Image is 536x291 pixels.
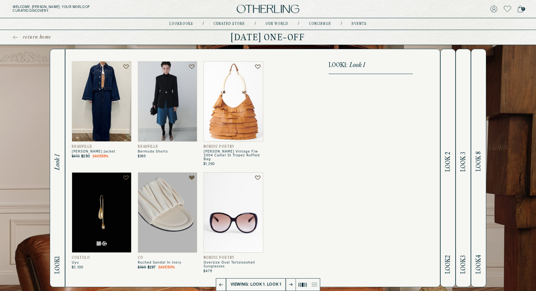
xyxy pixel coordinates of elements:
[72,265,83,269] span: $2,100
[72,61,131,142] img: Knox Jacket
[54,154,61,170] span: Look 1
[517,4,523,13] a: 0
[138,150,197,153] span: Bermuda Shorts
[440,49,456,287] button: Look2Look 2
[81,154,108,158] p: $250
[13,34,51,41] a: return home
[138,256,143,260] span: CO
[460,255,467,274] span: Look 3
[460,152,467,172] span: Look 3
[138,154,146,158] span: $385
[72,172,131,253] img: UYU
[93,154,108,158] span: Save 63 %
[54,256,61,274] span: Look 1
[329,62,347,69] span: Look 1 :
[444,152,452,172] span: Look 2
[203,21,204,26] div: /
[265,22,288,26] a: Our world
[158,265,175,269] span: Save 50 %
[456,49,471,287] button: Look3Look 3
[138,145,158,149] span: Beaufille
[471,49,486,287] button: Look4Look 8
[50,49,65,287] button: Look1Look 1
[213,22,245,26] a: Curated store
[204,61,263,142] img: Tom Ford Vintage F/W 2004 Camel St Tropez Ruffled Bag
[13,32,523,42] h1: [DATE] One-off
[138,261,197,265] span: Ruched Sandal In Ivory
[148,265,175,269] p: $297
[204,256,234,260] span: Nordic Poetry
[349,62,365,69] span: Look 1
[255,21,256,26] div: /
[352,22,367,26] a: events
[138,265,146,269] span: $595
[204,145,234,149] span: Nordic Poetry
[72,256,90,260] span: COSTOLO
[204,269,212,273] span: $475
[138,172,197,253] img: Ruched Sandal in Ivory
[444,255,452,274] span: Look 2
[169,22,193,26] a: lookbooks
[204,261,263,268] span: Oversize Oval Tortoiseshell Sunglasses
[521,7,525,11] span: 0
[309,22,331,26] a: concierge
[204,162,215,166] span: $1,290
[298,21,299,26] div: /
[204,150,263,161] span: [PERSON_NAME] Vintage F/w 2004 Camel St Tropez Ruffled Bag
[226,281,286,288] p: Viewing: Look 1. Look 1
[138,61,197,142] img: Bermuda Shorts
[237,5,299,13] img: logo
[341,21,342,26] div: /
[72,261,131,265] span: Uyu
[475,255,482,274] span: Look 4
[13,5,166,13] h5: Welcome, [PERSON_NAME] . Your world of curated discovery.
[72,150,131,153] span: [PERSON_NAME] Jacket
[23,34,51,41] span: return home
[72,154,80,158] span: $670
[72,145,92,149] span: Beaufille
[475,152,482,172] span: Look 8
[204,172,263,253] img: Oversize Oval Tortoiseshell Sunglasses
